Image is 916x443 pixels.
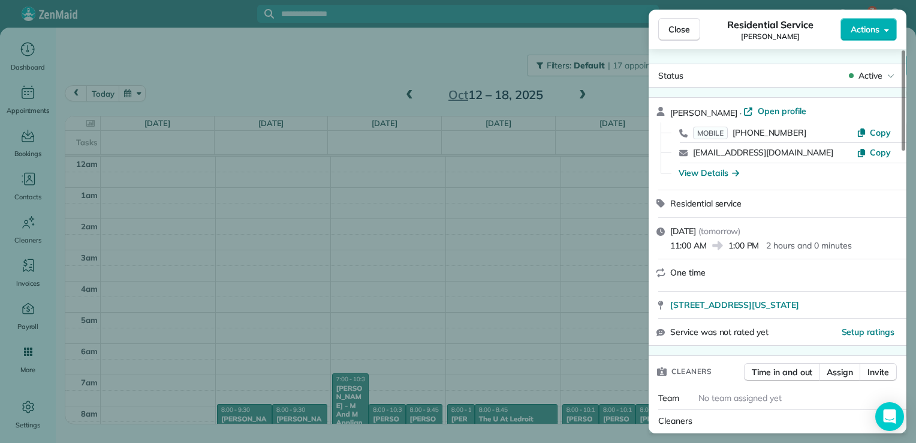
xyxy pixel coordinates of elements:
[668,23,690,35] span: Close
[658,393,679,403] span: Team
[728,240,760,252] span: 1:00 PM
[693,147,833,158] a: [EMAIL_ADDRESS][DOMAIN_NAME]
[670,107,737,118] span: [PERSON_NAME]
[870,127,891,138] span: Copy
[670,226,696,237] span: [DATE]
[658,18,700,41] button: Close
[733,127,806,138] span: [PHONE_NUMBER]
[693,127,806,139] a: MOBILE[PHONE_NUMBER]
[758,105,806,117] span: Open profile
[658,432,754,443] span: No cleaners assigned yet
[658,70,683,81] span: Status
[752,366,812,378] span: Time in and out
[670,240,707,252] span: 11:00 AM
[744,363,820,381] button: Time in and out
[819,363,861,381] button: Assign
[727,17,813,32] span: Residential Service
[737,108,744,118] span: ·
[867,366,889,378] span: Invite
[670,326,769,339] span: Service was not rated yet
[670,198,742,209] span: Residential service
[658,415,692,426] span: Cleaners
[741,32,800,41] span: [PERSON_NAME]
[743,105,806,117] a: Open profile
[827,366,853,378] span: Assign
[857,146,891,158] button: Copy
[698,226,741,237] span: ( tomorrow )
[766,240,851,252] p: 2 hours and 0 minutes
[857,127,891,139] button: Copy
[698,393,782,403] span: No team assigned yet
[851,23,879,35] span: Actions
[870,147,891,158] span: Copy
[858,70,882,82] span: Active
[679,167,739,179] button: View Details
[671,366,712,378] span: Cleaners
[842,326,895,338] button: Setup ratings
[842,327,895,337] span: Setup ratings
[860,363,897,381] button: Invite
[670,267,706,278] span: One time
[670,299,799,311] span: [STREET_ADDRESS][US_STATE]
[670,299,899,311] a: [STREET_ADDRESS][US_STATE]
[693,127,728,139] span: MOBILE
[875,402,904,431] div: Open Intercom Messenger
